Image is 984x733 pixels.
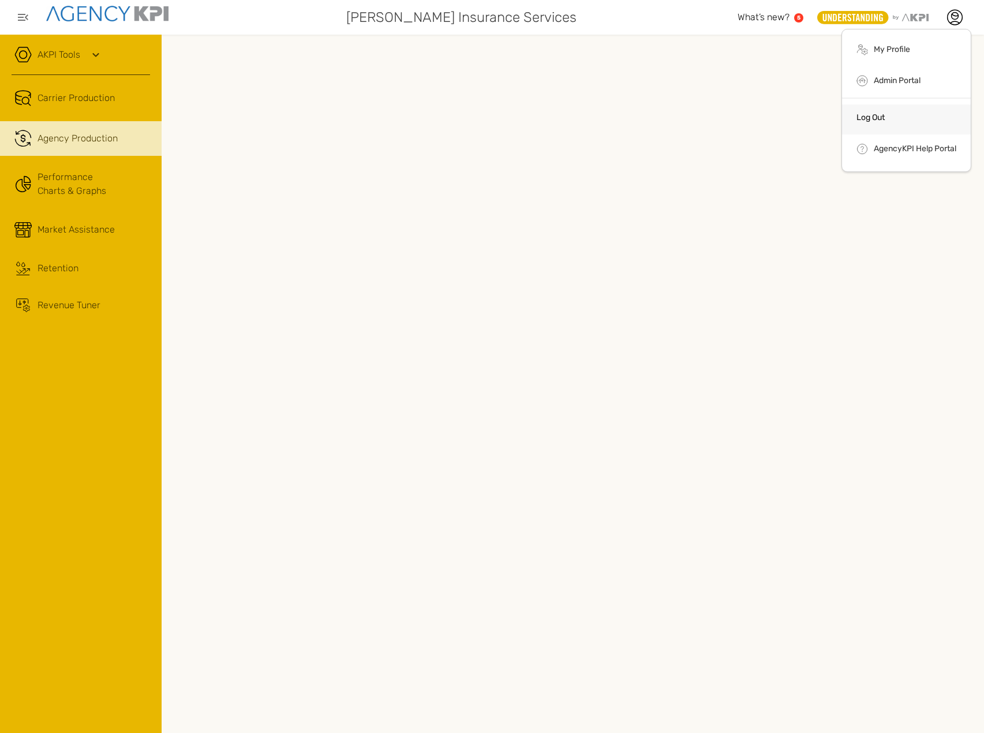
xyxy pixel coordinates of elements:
span: What’s new? [738,12,790,23]
a: My Profile [874,44,910,54]
a: AgencyKPI Help Portal [874,144,956,154]
a: AKPI Tools [38,48,80,62]
text: 5 [797,14,800,21]
a: 5 [794,13,803,23]
span: Agency Production [38,132,118,145]
a: Log Out [856,113,885,122]
span: [PERSON_NAME] Insurance Services [346,7,577,28]
img: agencykpi-logo-550x69-2d9e3fa8.png [46,6,169,21]
a: Admin Portal [874,76,921,85]
div: Revenue Tuner [38,298,100,312]
div: Retention [38,261,78,275]
div: Market Assistance [38,223,115,237]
